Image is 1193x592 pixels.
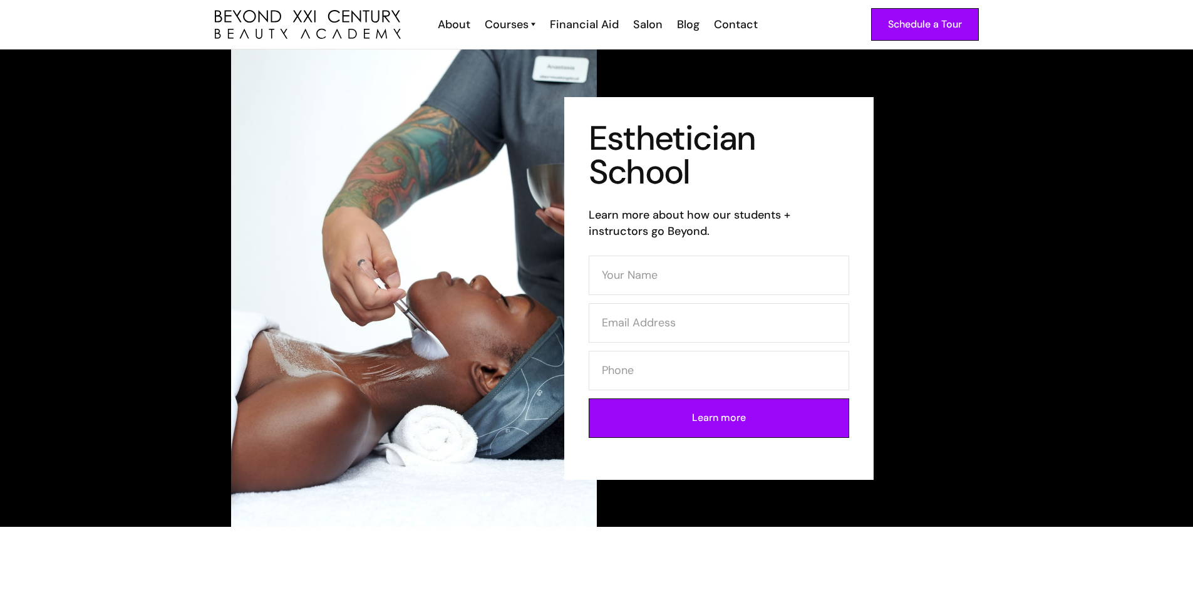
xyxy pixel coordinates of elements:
[589,122,849,189] h1: Esthetician School
[589,256,849,446] form: Contact Form (Esthi)
[714,16,758,33] div: Contact
[485,16,529,33] div: Courses
[231,49,597,527] img: esthetician facial application
[888,16,962,33] div: Schedule a Tour
[430,16,477,33] a: About
[215,10,401,39] a: home
[438,16,470,33] div: About
[589,207,849,239] h6: Learn more about how our students + instructors go Beyond.
[871,8,979,41] a: Schedule a Tour
[542,16,625,33] a: Financial Aid
[706,16,764,33] a: Contact
[633,16,663,33] div: Salon
[625,16,669,33] a: Salon
[589,303,849,343] input: Email Address
[589,351,849,390] input: Phone
[215,10,401,39] img: beyond 21st century beauty academy logo
[589,256,849,295] input: Your Name
[677,16,700,33] div: Blog
[485,16,535,33] a: Courses
[589,398,849,438] input: Learn more
[669,16,706,33] a: Blog
[550,16,619,33] div: Financial Aid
